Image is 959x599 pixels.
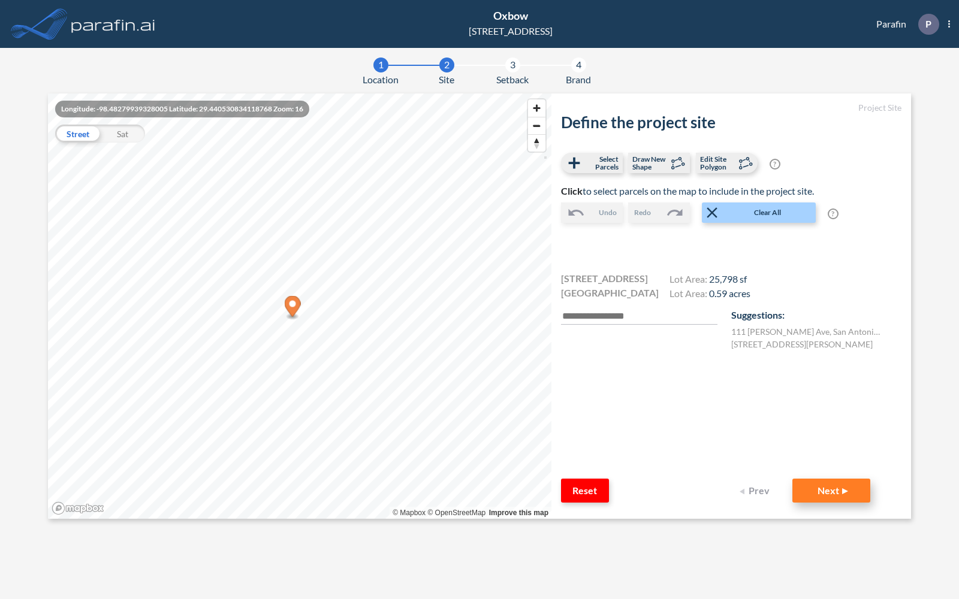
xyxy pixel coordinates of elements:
[561,103,901,113] h5: Project Site
[628,202,690,223] button: Redo
[528,99,545,117] button: Zoom in
[505,58,520,72] div: 3
[571,58,586,72] div: 4
[925,19,931,29] p: P
[561,202,623,223] button: Undo
[858,14,950,35] div: Parafin
[561,286,659,300] span: [GEOGRAPHIC_DATA]
[561,185,583,196] b: Click
[528,134,545,152] button: Reset bearing to north
[731,308,901,322] p: Suggestions:
[489,509,548,517] a: Improve this map
[363,72,399,87] span: Location
[702,202,816,223] button: Clear All
[493,9,528,22] span: Oxbow
[561,271,648,286] span: [STREET_ADDRESS]
[561,113,901,132] h2: Define the project site
[732,479,780,503] button: Prev
[583,155,619,171] span: Select Parcels
[770,159,780,170] span: ?
[439,58,454,72] div: 2
[285,296,301,320] div: Map marker
[599,207,617,218] span: Undo
[528,135,545,152] span: Reset bearing to north
[373,58,388,72] div: 1
[55,101,309,117] div: Longitude: -98.48279939328005 Latitude: 29.440530834118768 Zoom: 16
[670,288,750,302] h4: Lot Area:
[100,125,145,143] div: Sat
[496,72,529,87] span: Setback
[709,273,747,285] span: 25,798 sf
[427,509,485,517] a: OpenStreetMap
[721,207,815,218] span: Clear All
[632,155,668,171] span: Draw New Shape
[469,24,553,38] div: [STREET_ADDRESS]
[528,117,545,134] button: Zoom out
[439,72,454,87] span: Site
[700,155,735,171] span: Edit Site Polygon
[561,185,814,196] span: to select parcels on the map to include in the project site.
[566,72,591,87] span: Brand
[792,479,870,503] button: Next
[670,273,750,288] h4: Lot Area:
[55,125,100,143] div: Street
[731,325,885,338] label: 111 [PERSON_NAME] Ave , San Antonio , [GEOGRAPHIC_DATA] 78212 , US
[561,479,609,503] button: Reset
[731,338,873,350] label: [STREET_ADDRESS][PERSON_NAME]
[48,93,551,519] canvas: Map
[634,207,651,218] span: Redo
[828,208,839,219] span: ?
[709,288,750,299] span: 0.59 acres
[52,501,104,515] a: Mapbox homepage
[393,509,426,517] a: Mapbox
[69,12,158,36] img: logo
